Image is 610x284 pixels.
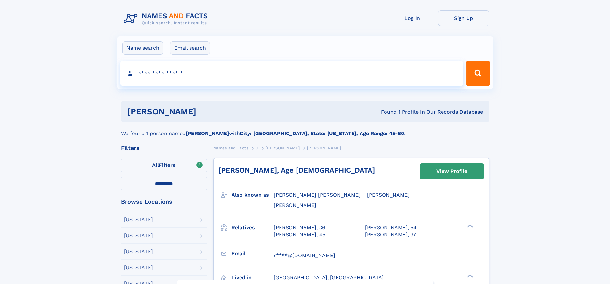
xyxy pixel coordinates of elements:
[436,164,467,179] div: View Profile
[420,164,484,179] a: View Profile
[256,144,258,152] a: C
[307,146,341,150] span: [PERSON_NAME]
[274,224,325,231] a: [PERSON_NAME], 36
[121,158,207,173] label: Filters
[124,217,153,222] div: [US_STATE]
[186,130,229,136] b: [PERSON_NAME]
[274,202,316,208] span: [PERSON_NAME]
[365,224,417,231] a: [PERSON_NAME], 54
[232,248,274,259] h3: Email
[438,10,489,26] a: Sign Up
[367,192,410,198] span: [PERSON_NAME]
[232,272,274,283] h3: Lived in
[121,199,207,205] div: Browse Locations
[265,146,300,150] span: [PERSON_NAME]
[274,274,384,280] span: [GEOGRAPHIC_DATA], [GEOGRAPHIC_DATA]
[466,224,473,228] div: ❯
[120,61,463,86] input: search input
[124,233,153,238] div: [US_STATE]
[240,130,404,136] b: City: [GEOGRAPHIC_DATA], State: [US_STATE], Age Range: 45-60
[122,41,163,55] label: Name search
[124,249,153,254] div: [US_STATE]
[213,144,248,152] a: Names and Facts
[365,231,416,238] a: [PERSON_NAME], 37
[219,166,375,174] a: [PERSON_NAME], Age [DEMOGRAPHIC_DATA]
[466,61,490,86] button: Search Button
[170,41,210,55] label: Email search
[289,109,483,116] div: Found 1 Profile In Our Records Database
[274,231,325,238] a: [PERSON_NAME], 45
[121,122,489,137] div: We found 1 person named with .
[232,190,274,200] h3: Also known as
[265,144,300,152] a: [PERSON_NAME]
[256,146,258,150] span: C
[124,265,153,270] div: [US_STATE]
[466,274,473,278] div: ❯
[121,145,207,151] div: Filters
[127,108,289,116] h1: [PERSON_NAME]
[152,162,159,168] span: All
[274,192,361,198] span: [PERSON_NAME] [PERSON_NAME]
[232,222,274,233] h3: Relatives
[387,10,438,26] a: Log In
[121,10,213,28] img: Logo Names and Facts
